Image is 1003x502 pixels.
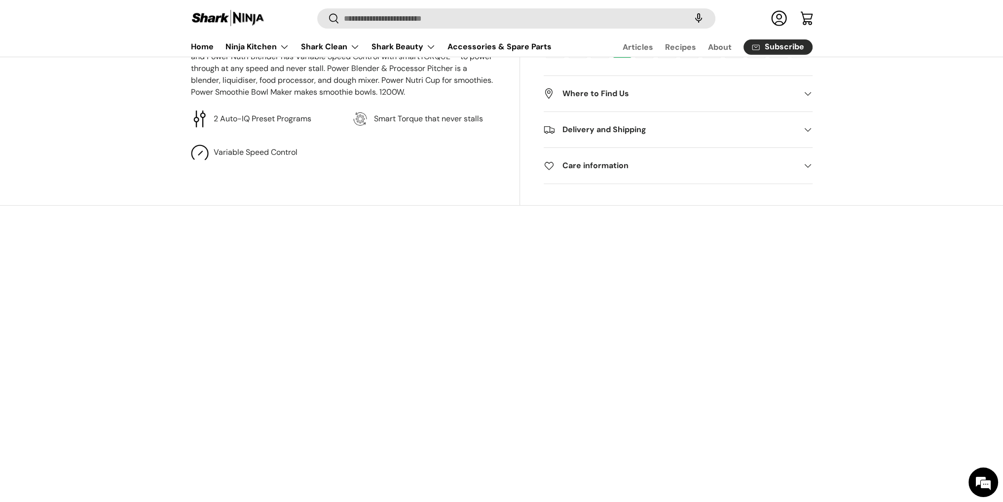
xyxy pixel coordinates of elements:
[544,112,812,148] summary: Delivery and Shipping
[665,37,696,57] a: Recipes
[214,113,311,125] p: 2 Auto-IQ Preset Programs
[544,160,796,172] h2: Care information
[683,8,714,30] speech-search-button: Search by voice
[214,146,297,158] p: Variable Speed Control
[544,124,796,136] h2: Delivery and Shipping
[599,37,813,57] nav: Secondary
[191,37,214,56] a: Home
[765,43,804,51] span: Subscribe
[374,113,483,125] p: Smart Torque that never stalls
[191,39,496,98] p: Ninja® Foodi® Power Blender & Processor System with Power Smoothie Bowl Maker and Power Nutri Ble...
[544,88,796,100] h2: Where to Find Us
[743,39,813,55] a: Subscribe
[447,37,552,56] a: Accessories & Spare Parts
[366,37,442,57] summary: Shark Beauty
[623,37,653,57] a: Articles
[191,37,552,57] nav: Primary
[708,37,732,57] a: About
[544,148,812,184] summary: Care information
[544,76,812,112] summary: Where to Find Us
[295,37,366,57] summary: Shark Clean
[191,9,265,28] img: Shark Ninja Philippines
[220,37,295,57] summary: Ninja Kitchen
